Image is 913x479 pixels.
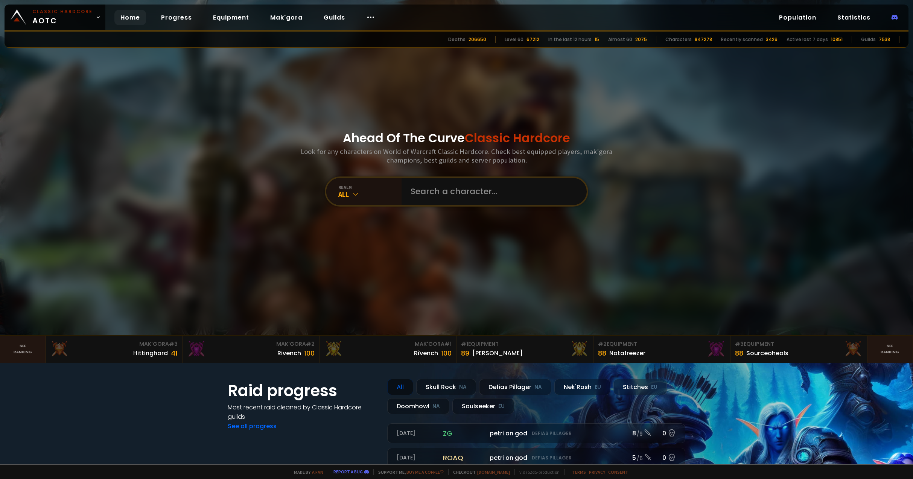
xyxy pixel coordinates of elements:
div: 206650 [469,36,486,43]
div: 89 [461,348,469,358]
div: Guilds [861,36,876,43]
a: Mak'gora [264,10,309,25]
a: [DATE]roaqpetri on godDefias Pillager5 /60 [387,448,685,468]
div: realm [338,184,402,190]
a: Mak'Gora#2Rivench100 [183,336,320,363]
h1: Raid progress [228,379,378,403]
div: Characters [665,36,692,43]
div: Mak'Gora [324,340,452,348]
a: Equipment [207,10,255,25]
div: All [387,379,413,395]
a: [DOMAIN_NAME] [477,469,510,475]
div: 15 [595,36,599,43]
div: Soulseeker [452,398,514,414]
a: See all progress [228,422,277,430]
div: Active last 7 days [787,36,828,43]
a: #2Equipment88Notafreezer [593,336,730,363]
small: NA [459,383,467,391]
a: Home [114,10,146,25]
small: EU [651,383,657,391]
a: Mak'Gora#3Hittinghard41 [46,336,183,363]
a: Buy me a coffee [406,469,444,475]
div: Rivench [277,348,301,358]
a: Classic HardcoreAOTC [5,5,105,30]
a: Terms [572,469,586,475]
span: # 2 [306,340,315,348]
span: # 1 [444,340,452,348]
small: NA [432,403,440,410]
div: [PERSON_NAME] [472,348,523,358]
div: Notafreezer [609,348,645,358]
div: Mak'Gora [50,340,178,348]
a: Statistics [831,10,876,25]
div: Defias Pillager [479,379,551,395]
div: 100 [304,348,315,358]
a: Seeranking [867,336,913,363]
div: 88 [598,348,606,358]
div: Nek'Rosh [554,379,610,395]
input: Search a character... [406,178,578,205]
a: #1Equipment89[PERSON_NAME] [456,336,593,363]
div: Hittinghard [133,348,168,358]
span: Support me, [373,469,444,475]
a: Population [773,10,822,25]
div: 10851 [831,36,843,43]
div: Stitches [613,379,667,395]
span: AOTC [32,8,93,26]
div: Mak'Gora [187,340,315,348]
a: Mak'Gora#1Rîvench100 [320,336,456,363]
small: EU [595,383,601,391]
div: All [338,190,402,199]
div: Skull Rock [416,379,476,395]
a: [DATE]zgpetri on godDefias Pillager8 /90 [387,423,685,443]
a: #3Equipment88Sourceoheals [730,336,867,363]
div: Equipment [735,340,863,348]
h4: Most recent raid cleaned by Classic Hardcore guilds [228,403,378,421]
span: Made by [289,469,323,475]
div: Deaths [448,36,466,43]
div: 100 [441,348,452,358]
span: # 3 [735,340,744,348]
a: Report a bug [333,469,363,474]
div: Rîvench [414,348,438,358]
span: # 1 [461,340,468,348]
div: Equipment [598,340,726,348]
div: 3429 [766,36,778,43]
div: 88 [735,348,743,358]
span: v. d752d5 - production [514,469,560,475]
div: 2075 [635,36,647,43]
span: # 2 [598,340,607,348]
small: EU [498,403,505,410]
h1: Ahead Of The Curve [343,129,570,147]
a: Guilds [318,10,351,25]
small: NA [534,383,542,391]
small: Classic Hardcore [32,8,93,15]
div: 67212 [526,36,539,43]
a: Consent [608,469,628,475]
span: Classic Hardcore [465,129,570,146]
div: Recently scanned [721,36,763,43]
a: a fan [312,469,323,475]
div: Equipment [461,340,589,348]
a: Progress [155,10,198,25]
span: Checkout [448,469,510,475]
span: # 3 [169,340,178,348]
div: Doomhowl [387,398,449,414]
h3: Look for any characters on World of Warcraft Classic Hardcore. Check best equipped players, mak'g... [298,147,615,164]
div: 847278 [695,36,712,43]
div: 41 [171,348,178,358]
div: 7538 [879,36,890,43]
div: In the last 12 hours [548,36,592,43]
div: Level 60 [505,36,523,43]
div: Almost 60 [608,36,632,43]
a: Privacy [589,469,605,475]
div: Sourceoheals [746,348,788,358]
